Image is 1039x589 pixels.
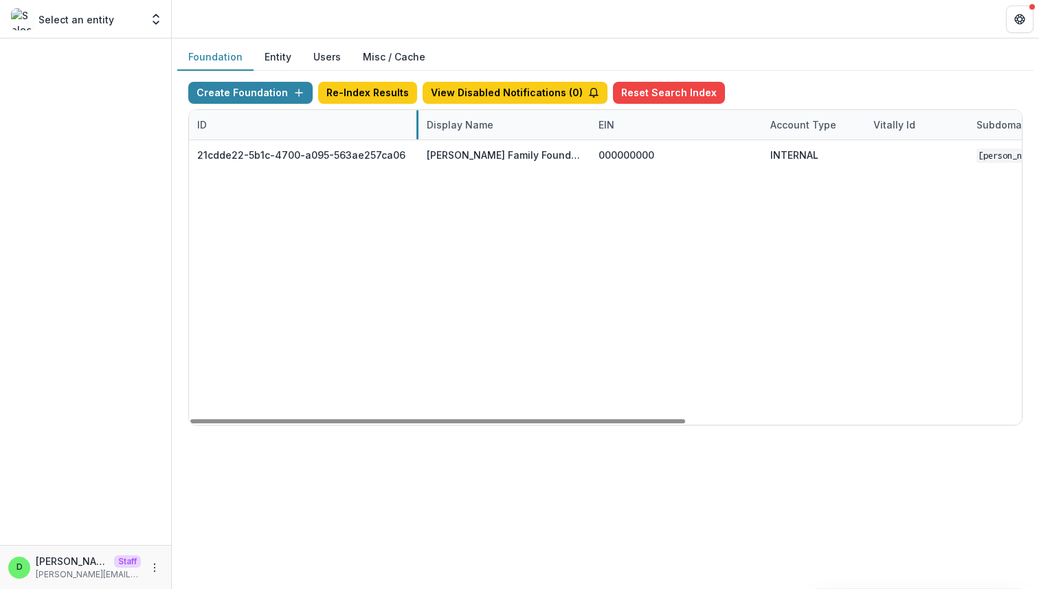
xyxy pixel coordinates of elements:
button: Reset Search Index [613,82,725,104]
button: Foundation [177,44,254,71]
button: Misc / Cache [352,44,436,71]
button: View Disabled Notifications (0) [423,82,607,104]
button: Re-Index Results [318,82,417,104]
button: Entity [254,44,302,71]
div: ID [189,110,418,140]
div: ID [189,118,215,132]
p: Staff [114,555,141,568]
div: Vitally Id [865,110,968,140]
div: EIN [590,110,762,140]
div: INTERNAL [770,148,818,162]
div: Vitally Id [865,118,924,132]
div: Subdomain [968,118,1039,132]
div: Divyansh [16,563,23,572]
button: Get Help [1006,5,1034,33]
img: Select an entity [11,8,33,30]
p: [PERSON_NAME] [36,554,109,568]
button: More [146,559,163,576]
button: Open entity switcher [146,5,166,33]
div: [PERSON_NAME] Family Foundation DEMO [427,148,582,162]
button: Users [302,44,352,71]
div: Account Type [762,110,865,140]
p: Select an entity [38,12,114,27]
div: 21cdde22-5b1c-4700-a095-563ae257ca06 [197,148,405,162]
div: Display Name [418,110,590,140]
p: [PERSON_NAME][EMAIL_ADDRESS][DOMAIN_NAME] [36,568,141,581]
button: Create Foundation [188,82,313,104]
div: 000000000 [599,148,654,162]
div: EIN [590,118,623,132]
div: Display Name [418,118,502,132]
div: Account Type [762,118,845,132]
